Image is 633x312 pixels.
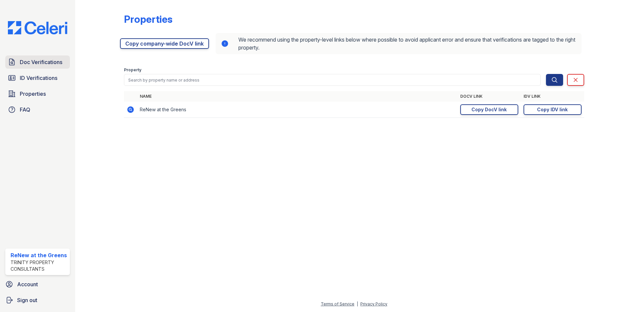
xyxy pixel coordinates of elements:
th: Name [137,91,458,102]
span: FAQ [20,106,30,114]
input: Search by property name or address [124,74,541,86]
a: ID Verifications [5,71,70,85]
th: DocV Link [458,91,521,102]
a: Copy company-wide DocV link [120,38,209,49]
span: Doc Verifications [20,58,62,66]
div: We recommend using the property-level links below where possible to avoid applicant error and ens... [216,33,582,54]
div: Copy IDV link [537,106,568,113]
img: CE_Logo_Blue-a8612792a0a2168367f1c8372b55b34899dd931a85d93a1a3d3e32e68fde9ad4.png [3,21,73,34]
div: Copy DocV link [471,106,507,113]
a: Copy IDV link [524,104,582,115]
a: Properties [5,87,70,100]
a: Doc Verifications [5,55,70,69]
span: ID Verifications [20,74,57,82]
span: Account [17,280,38,288]
a: Account [3,278,73,291]
div: | [357,301,358,306]
a: Privacy Policy [360,301,387,306]
a: Sign out [3,294,73,307]
div: Properties [124,13,172,25]
a: Copy DocV link [460,104,518,115]
div: Trinity Property Consultants [11,259,67,272]
label: Property [124,67,141,73]
th: IDV Link [521,91,584,102]
td: ReNew at the Greens [137,102,458,118]
a: FAQ [5,103,70,116]
div: ReNew at the Greens [11,251,67,259]
span: Sign out [17,296,37,304]
a: Terms of Service [321,301,354,306]
span: Properties [20,90,46,98]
